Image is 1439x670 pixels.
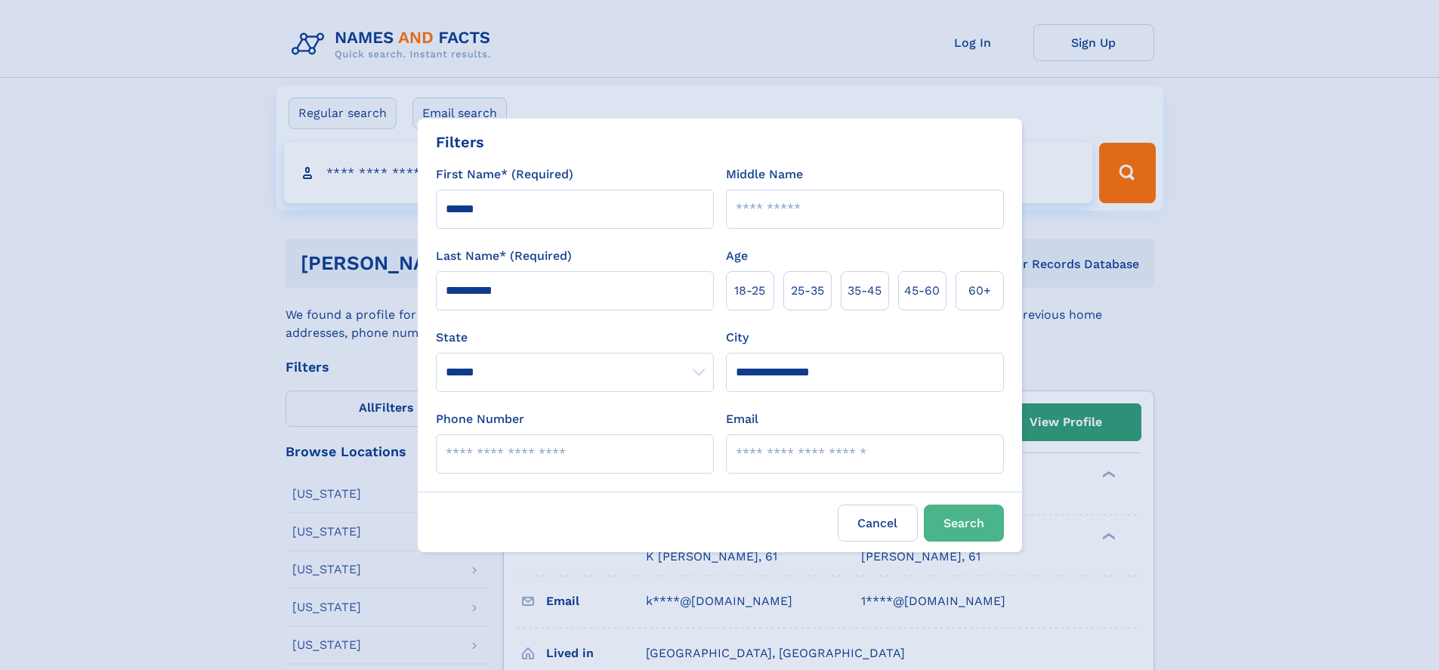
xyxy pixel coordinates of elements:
[838,505,918,542] label: Cancel
[726,165,803,184] label: Middle Name
[791,282,824,300] span: 25‑35
[904,282,940,300] span: 45‑60
[436,165,573,184] label: First Name* (Required)
[734,282,765,300] span: 18‑25
[436,329,714,347] label: State
[436,410,524,428] label: Phone Number
[726,329,749,347] label: City
[726,410,758,428] label: Email
[726,247,748,265] label: Age
[924,505,1004,542] button: Search
[848,282,882,300] span: 35‑45
[968,282,991,300] span: 60+
[436,131,484,153] div: Filters
[436,247,572,265] label: Last Name* (Required)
